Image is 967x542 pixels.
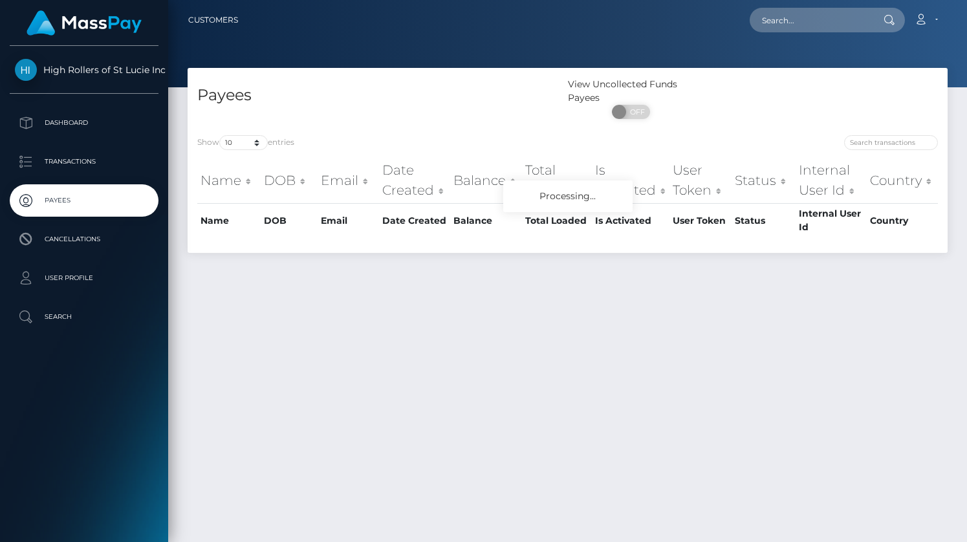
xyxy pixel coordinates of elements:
select: Showentries [219,135,268,150]
th: Name [197,203,261,237]
th: Date Created [379,157,450,203]
input: Search... [750,8,871,32]
th: DOB [261,157,318,203]
p: Dashboard [15,113,153,133]
a: Dashboard [10,107,158,139]
th: Country [867,203,938,237]
th: Email [318,203,379,237]
th: Internal User Id [796,203,867,237]
th: Date Created [379,203,450,237]
th: Balance [450,157,522,203]
th: User Token [669,203,732,237]
th: User Token [669,157,732,203]
th: Email [318,157,379,203]
label: Show entries [197,135,294,150]
th: Total Loaded [522,157,591,203]
th: Is Activated [592,157,669,203]
th: Total Loaded [522,203,591,237]
th: Status [732,157,796,203]
th: Is Activated [592,203,669,237]
th: DOB [261,203,318,237]
a: Customers [188,6,238,34]
a: Search [10,301,158,333]
a: Transactions [10,146,158,178]
h4: Payees [197,84,558,107]
th: Internal User Id [796,157,867,203]
p: User Profile [15,268,153,288]
th: Name [197,157,261,203]
p: Transactions [15,152,153,171]
a: Cancellations [10,223,158,255]
div: View Uncollected Funds Payees [568,78,695,105]
span: High Rollers of St Lucie Inc [10,64,158,76]
span: OFF [619,105,651,119]
p: Payees [15,191,153,210]
input: Search transactions [844,135,938,150]
p: Search [15,307,153,327]
img: MassPay Logo [27,10,142,36]
th: Country [867,157,938,203]
div: Processing... [503,180,633,212]
a: Payees [10,184,158,217]
p: Cancellations [15,230,153,249]
th: Balance [450,203,522,237]
a: User Profile [10,262,158,294]
img: High Rollers of St Lucie Inc [15,59,37,81]
th: Status [732,203,796,237]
